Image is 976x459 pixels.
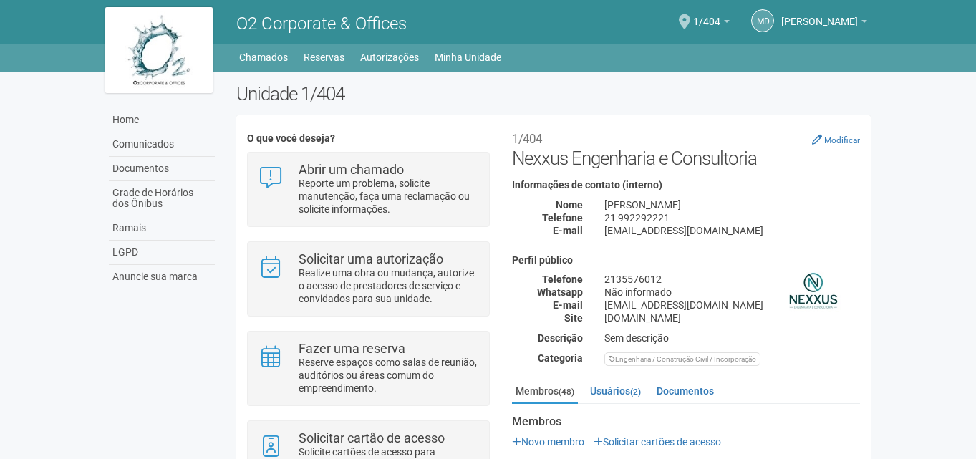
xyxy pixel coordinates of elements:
a: Comunicados [109,132,215,157]
a: Home [109,108,215,132]
img: logo.jpg [105,7,213,93]
a: Abrir um chamado Reporte um problema, solicite manutenção, faça uma reclamação ou solicite inform... [259,163,478,216]
strong: Solicitar uma autorização [299,251,443,266]
strong: E-mail [553,299,583,311]
strong: Site [564,312,583,324]
small: 1/404 [512,132,542,146]
strong: Abrir um chamado [299,162,404,177]
strong: Whatsapp [537,286,583,298]
strong: Membros [512,415,860,428]
strong: Telefone [542,274,583,285]
h2: Unidade 1/404 [236,83,871,105]
span: O2 Corporate & Offices [236,14,407,34]
a: Reservas [304,47,344,67]
div: [EMAIL_ADDRESS][DOMAIN_NAME] [594,224,871,237]
a: Modificar [812,134,860,145]
a: Novo membro [512,436,584,448]
span: 1/404 [693,2,720,27]
a: Anuncie sua marca [109,265,215,289]
div: 21 992292221 [594,211,871,224]
strong: Telefone [542,212,583,223]
h4: Informações de contato (interno) [512,180,860,190]
strong: Nome [556,199,583,211]
a: Solicitar cartões de acesso [594,436,721,448]
small: (48) [559,387,574,397]
a: Md [751,9,774,32]
p: Reserve espaços como salas de reunião, auditórios ou áreas comum do empreendimento. [299,356,478,395]
strong: Solicitar cartão de acesso [299,430,445,445]
a: Chamados [239,47,288,67]
a: Documentos [109,157,215,181]
strong: Categoria [538,352,583,364]
a: Grade de Horários dos Ônibus [109,181,215,216]
h4: O que você deseja? [247,133,490,144]
p: Realize uma obra ou mudança, autorize o acesso de prestadores de serviço e convidados para sua un... [299,266,478,305]
h2: Nexxus Engenharia e Consultoria [512,126,860,169]
a: Usuários(2) [586,380,644,402]
a: [PERSON_NAME] [781,18,867,29]
a: Autorizações [360,47,419,67]
a: Ramais [109,216,215,241]
strong: E-mail [553,225,583,236]
small: Modificar [824,135,860,145]
a: Documentos [653,380,717,402]
p: Reporte um problema, solicite manutenção, faça uma reclamação ou solicite informações. [299,177,478,216]
a: LGPD [109,241,215,265]
strong: Fazer uma reserva [299,341,405,356]
img: business.png [778,255,849,327]
div: Não informado [594,286,871,299]
div: [EMAIL_ADDRESS][DOMAIN_NAME] [594,299,871,311]
div: Sem descrição [594,332,871,344]
div: Engenharia / Construção Civil / Incorporação [604,352,760,366]
div: [DOMAIN_NAME] [594,311,871,324]
a: Minha Unidade [435,47,501,67]
h4: Perfil público [512,255,860,266]
small: (2) [630,387,641,397]
strong: Descrição [538,332,583,344]
a: 1/404 [693,18,730,29]
span: Michele de Carvalho [781,2,858,27]
a: Fazer uma reserva Reserve espaços como salas de reunião, auditórios ou áreas comum do empreendime... [259,342,478,395]
a: Solicitar uma autorização Realize uma obra ou mudança, autorize o acesso de prestadores de serviç... [259,253,478,305]
div: [PERSON_NAME] [594,198,871,211]
a: Membros(48) [512,380,578,404]
div: 2135576012 [594,273,871,286]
